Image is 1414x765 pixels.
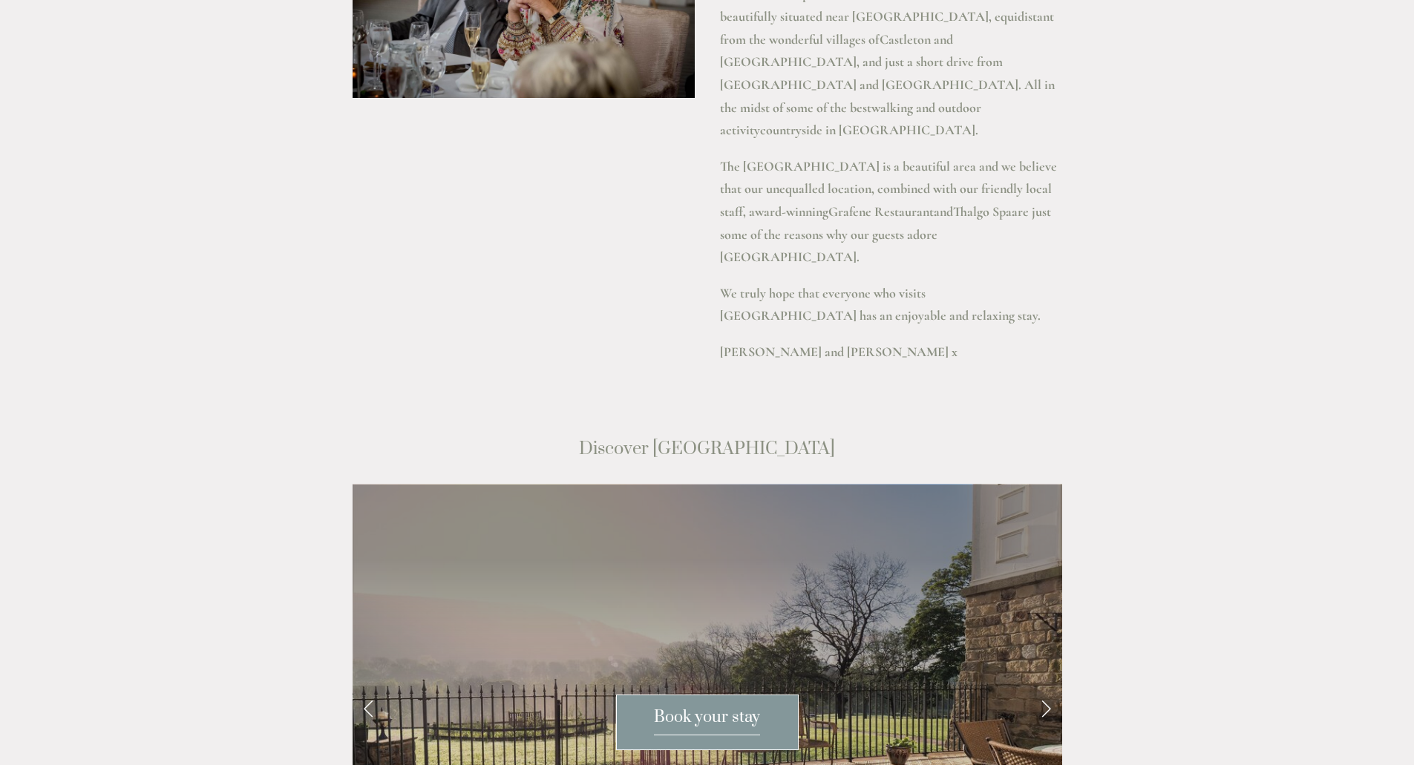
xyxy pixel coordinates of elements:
p: [PERSON_NAME] and [PERSON_NAME] x [720,341,1062,364]
span: Book your stay [654,707,760,735]
a: Grafene Restaurant [828,203,934,220]
p: The [GEOGRAPHIC_DATA] is a beautiful area and we believe that our unequalled location, combined w... [720,155,1062,269]
a: Next Slide [1030,686,1062,730]
h2: Discover [GEOGRAPHIC_DATA] [353,439,1062,459]
a: Thalgo Spa [953,203,1012,220]
a: Previous Slide [353,686,385,730]
a: Book your stay [616,695,799,750]
p: We truly hope that everyone who visits [GEOGRAPHIC_DATA] has an enjoyable and relaxing stay. [720,282,1062,327]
